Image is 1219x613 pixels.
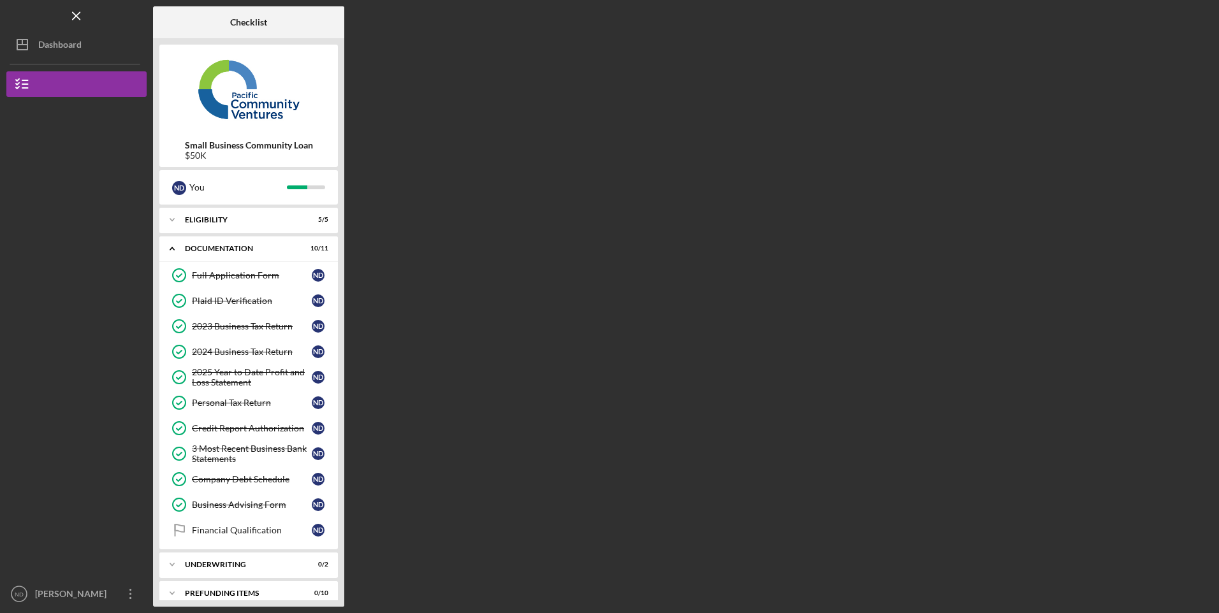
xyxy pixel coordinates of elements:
a: Company Debt ScheduleND [166,466,332,492]
div: N D [312,422,325,435]
a: 2025 Year to Date Profit and Loss StatementND [166,364,332,390]
div: N D [312,320,325,333]
div: Eligibility [185,216,296,224]
div: Personal Tax Return [192,398,312,408]
a: Financial QualificationND [166,517,332,543]
div: N D [172,181,186,195]
div: 2024 Business Tax Return [192,347,312,357]
a: Credit Report AuthorizationND [166,415,332,441]
div: You [189,177,287,198]
div: Company Debt Schedule [192,474,312,484]
div: Prefunding Items [185,589,296,597]
div: Full Application Form [192,270,312,280]
div: Business Advising Form [192,500,312,510]
div: $50K [185,150,313,161]
text: ND [15,591,24,598]
div: 10 / 11 [305,245,328,252]
b: Small Business Community Loan [185,140,313,150]
div: Dashboard [38,32,82,61]
div: N D [312,269,325,282]
div: 3 Most Recent Business Bank Statements [192,444,312,464]
a: Personal Tax ReturnND [166,390,332,415]
div: N D [312,524,325,537]
div: Documentation [185,245,296,252]
div: 5 / 5 [305,216,328,224]
div: N D [312,371,325,384]
div: Plaid ID Verification [192,296,312,306]
b: Checklist [230,17,267,27]
div: 0 / 10 [305,589,328,597]
a: 2024 Business Tax ReturnND [166,339,332,364]
div: N D [312,498,325,511]
img: Product logo [159,51,338,127]
a: Plaid ID VerificationND [166,288,332,314]
div: 0 / 2 [305,561,328,568]
div: N D [312,294,325,307]
div: N D [312,447,325,460]
div: N D [312,396,325,409]
div: Financial Qualification [192,525,312,535]
button: ND[PERSON_NAME] [6,581,147,607]
a: 2023 Business Tax ReturnND [166,314,332,339]
div: 2023 Business Tax Return [192,321,312,331]
a: 3 Most Recent Business Bank StatementsND [166,441,332,466]
div: N D [312,473,325,486]
a: Full Application FormND [166,263,332,288]
a: Business Advising FormND [166,492,332,517]
button: Dashboard [6,32,147,57]
div: [PERSON_NAME] [32,581,115,610]
div: 2025 Year to Date Profit and Loss Statement [192,367,312,387]
div: Underwriting [185,561,296,568]
div: N D [312,345,325,358]
div: Credit Report Authorization [192,423,312,433]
